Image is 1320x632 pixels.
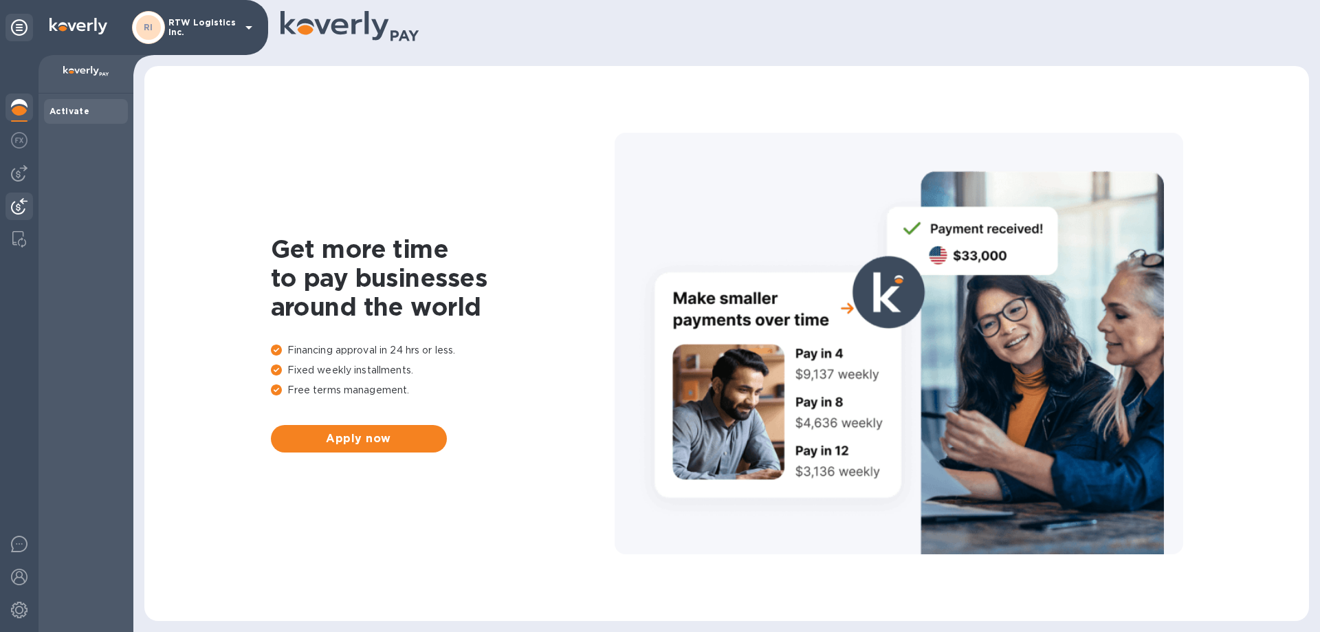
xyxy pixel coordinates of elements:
b: Activate [49,106,89,116]
img: Foreign exchange [11,132,27,149]
p: Fixed weekly installments. [271,363,615,378]
p: Financing approval in 24 hrs or less. [271,343,615,358]
p: Free terms management. [271,383,615,397]
div: Unpin categories [5,14,33,41]
p: RTW Logistics Inc. [168,18,237,37]
img: Logo [49,18,107,34]
span: Apply now [282,431,436,447]
h1: Get more time to pay businesses around the world [271,235,615,321]
button: Apply now [271,425,447,453]
b: RI [144,22,153,32]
